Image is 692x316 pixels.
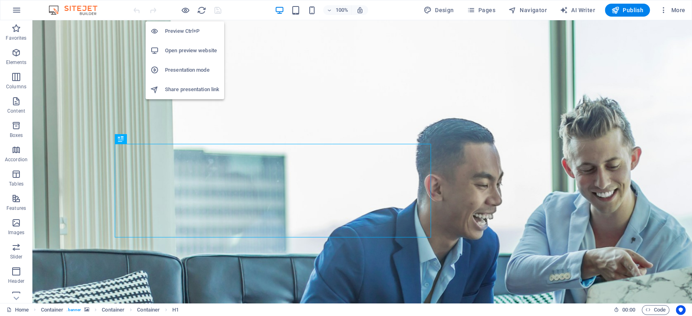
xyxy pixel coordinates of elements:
i: On resize automatically adjust zoom level to fit chosen device. [356,6,364,14]
span: Pages [467,6,495,14]
span: Click to select. Double-click to edit [137,305,160,315]
span: Click to select. Double-click to edit [41,305,64,315]
h6: Session time [614,305,635,315]
img: Editor Logo [47,5,107,15]
i: This element contains a background [84,307,89,312]
span: Code [645,305,666,315]
p: Accordion [5,156,28,163]
button: reload [197,5,206,15]
span: Click to select. Double-click to edit [172,305,179,315]
span: Navigator [508,6,547,14]
h6: Open preview website [165,46,219,56]
button: AI Writer [557,4,598,17]
p: Boxes [10,132,23,139]
span: Publish [611,6,643,14]
p: Columns [6,83,26,90]
span: : [628,307,629,313]
p: Elements [6,59,27,66]
p: Tables [9,181,24,187]
p: Header [8,278,24,284]
p: Images [8,229,25,236]
span: Click to select. Double-click to edit [102,305,124,315]
button: Usercentrics [676,305,686,315]
button: Code [642,305,669,315]
button: More [656,4,688,17]
button: 100% [323,5,352,15]
button: Publish [605,4,650,17]
p: Content [7,108,25,114]
p: Slider [10,254,23,260]
span: AI Writer [560,6,595,14]
h6: Preview Ctrl+P [165,26,219,36]
nav: breadcrumb [41,305,179,315]
button: Pages [463,4,498,17]
h6: 100% [335,5,348,15]
button: Design [420,4,457,17]
h6: Share presentation link [165,85,219,94]
span: Design [424,6,454,14]
div: Design (Ctrl+Alt+Y) [420,4,457,17]
span: More [660,6,685,14]
p: Favorites [6,35,26,41]
i: Reload page [197,6,206,15]
button: Navigator [505,4,550,17]
h6: Presentation mode [165,65,219,75]
span: . banner [66,305,81,315]
p: Features [6,205,26,211]
span: 00 00 [622,305,635,315]
a: Click to cancel selection. Double-click to open Pages [6,305,29,315]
